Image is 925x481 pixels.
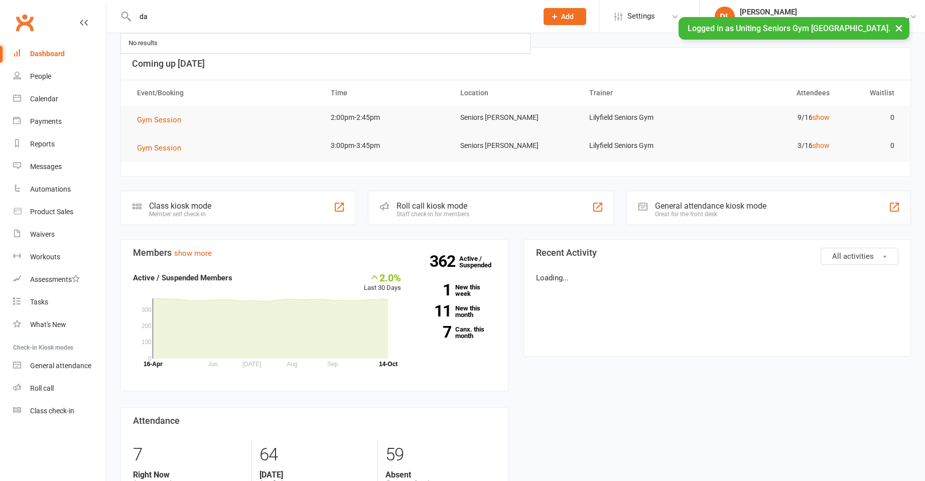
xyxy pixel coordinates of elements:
[133,416,496,426] h3: Attendance
[715,7,735,27] div: DL
[30,253,60,261] div: Workouts
[430,254,459,269] strong: 362
[30,140,55,148] div: Reports
[174,249,212,258] a: show more
[30,362,91,370] div: General attendance
[30,72,51,80] div: People
[259,470,370,479] strong: [DATE]
[710,80,839,106] th: Attendees
[397,211,469,218] div: Staff check-in for members
[322,134,451,157] td: 3:00pm-3:45pm
[397,201,469,211] div: Roll call kiosk mode
[580,80,709,106] th: Trainer
[12,10,37,35] a: Clubworx
[813,141,830,149] a: show
[13,313,106,336] a: What's New
[561,13,574,21] span: Add
[13,155,106,178] a: Messages
[832,252,874,261] span: All activities
[13,377,106,400] a: Roll call
[813,113,830,121] a: show
[149,201,211,211] div: Class kiosk mode
[13,400,106,422] a: Class kiosk mode
[821,248,898,265] button: All activities
[133,470,244,479] strong: Right Now
[30,230,55,238] div: Waivers
[710,134,839,157] td: 3/16
[13,133,106,155] a: Reports
[416,303,451,318] strong: 11
[30,185,71,193] div: Automations
[30,50,65,58] div: Dashboard
[416,325,451,340] strong: 7
[655,201,766,211] div: General attendance kiosk mode
[125,36,161,51] div: No results
[13,88,106,110] a: Calendar
[13,223,106,246] a: Waivers
[133,440,244,470] div: 7
[30,320,66,329] div: What's New
[655,211,766,218] div: Great for the front desk
[416,284,495,297] a: 1New this week
[385,470,496,479] strong: Absent
[322,80,451,106] th: Time
[416,326,495,339] a: 7Canx. this month
[30,298,48,306] div: Tasks
[132,59,899,69] h3: Coming up [DATE]
[13,246,106,268] a: Workouts
[451,80,580,106] th: Location
[536,248,899,258] h3: Recent Activity
[30,117,62,125] div: Payments
[451,134,580,157] td: Seniors [PERSON_NAME]
[13,178,106,201] a: Automations
[580,106,709,129] td: Lilyfield Seniors Gym
[688,24,890,33] span: Logged in as Uniting Seniors Gym [GEOGRAPHIC_DATA].
[322,106,451,129] td: 2:00pm-2:45pm
[30,163,62,171] div: Messages
[13,201,106,223] a: Product Sales
[13,355,106,377] a: General attendance kiosk mode
[740,8,909,17] div: [PERSON_NAME]
[30,275,80,283] div: Assessments
[740,17,909,26] div: Uniting Seniors [PERSON_NAME][GEOGRAPHIC_DATA]
[364,272,401,293] div: Last 30 Days
[30,384,54,392] div: Roll call
[13,110,106,133] a: Payments
[137,143,181,152] span: Gym Session
[133,273,232,282] strong: Active / Suspended Members
[839,80,903,106] th: Waitlist
[451,106,580,129] td: Seniors [PERSON_NAME]
[30,407,74,415] div: Class check-in
[137,115,181,124] span: Gym Session
[30,208,73,216] div: Product Sales
[13,291,106,313] a: Tasks
[13,43,106,65] a: Dashboard
[544,8,586,25] button: Add
[416,282,451,297] strong: 1
[385,440,496,470] div: 59
[536,272,899,284] p: Loading...
[890,17,908,39] button: ×
[839,106,903,129] td: 0
[627,5,655,28] span: Settings
[13,268,106,291] a: Assessments
[133,248,496,258] h3: Members
[13,65,106,88] a: People
[710,106,839,129] td: 9/16
[137,114,188,126] button: Gym Session
[30,95,58,103] div: Calendar
[137,142,188,154] button: Gym Session
[839,134,903,157] td: 0
[459,248,503,276] a: 362Active / Suspended
[132,10,531,24] input: Search...
[416,305,495,318] a: 11New this month
[149,211,211,218] div: Member self check-in
[364,272,401,283] div: 2.0%
[259,440,370,470] div: 64
[128,80,322,106] th: Event/Booking
[580,134,709,157] td: Lilyfield Seniors Gym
